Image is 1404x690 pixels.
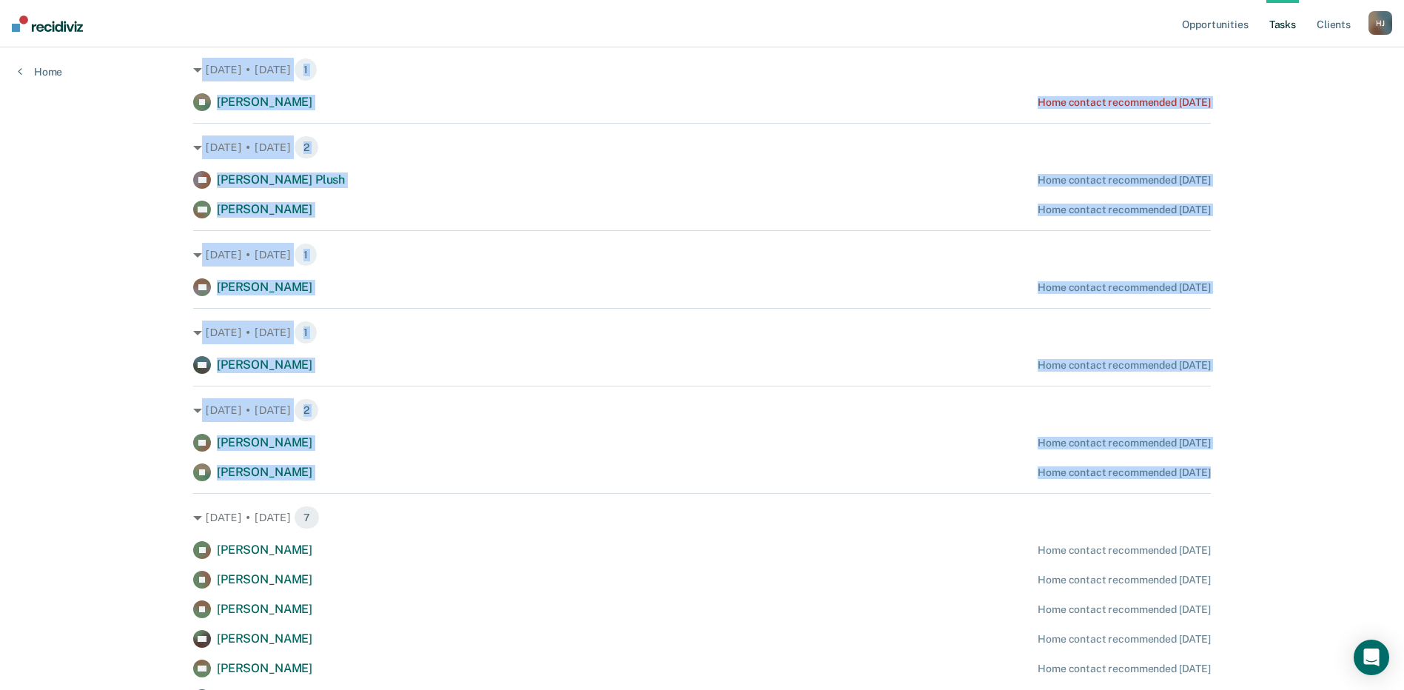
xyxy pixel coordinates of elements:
div: Home contact recommended [DATE] [1038,544,1211,557]
div: Home contact recommended [DATE] [1038,466,1211,479]
span: [PERSON_NAME] [217,465,312,479]
span: [PERSON_NAME] [217,280,312,294]
span: 2 [294,135,319,159]
span: [PERSON_NAME] [217,358,312,372]
div: H J [1368,11,1392,35]
span: [PERSON_NAME] Plush [217,172,345,187]
div: [DATE] • [DATE] 7 [193,506,1211,529]
div: Home contact recommended [DATE] [1038,603,1211,616]
span: 7 [294,506,320,529]
a: Home [18,65,62,78]
div: [DATE] • [DATE] 2 [193,398,1211,422]
div: Home contact recommended [DATE] [1038,633,1211,646]
span: 1 [294,58,318,81]
span: [PERSON_NAME] [217,602,312,616]
div: Home contact recommended [DATE] [1038,96,1211,109]
div: Home contact recommended [DATE] [1038,437,1211,449]
button: HJ [1368,11,1392,35]
span: [PERSON_NAME] [217,202,312,216]
img: Recidiviz [12,16,83,32]
div: Home contact recommended [DATE] [1038,574,1211,586]
div: [DATE] • [DATE] 2 [193,135,1211,159]
div: [DATE] • [DATE] 1 [193,243,1211,267]
div: Home contact recommended [DATE] [1038,281,1211,294]
div: Home contact recommended [DATE] [1038,174,1211,187]
div: Open Intercom Messenger [1354,640,1389,675]
div: [DATE] • [DATE] 1 [193,321,1211,344]
span: 1 [294,243,318,267]
span: [PERSON_NAME] [217,632,312,646]
span: [PERSON_NAME] [217,661,312,675]
div: Home contact recommended [DATE] [1038,663,1211,675]
span: [PERSON_NAME] [217,543,312,557]
span: 2 [294,398,319,422]
div: Home contact recommended [DATE] [1038,204,1211,216]
span: [PERSON_NAME] [217,572,312,586]
div: [DATE] • [DATE] 1 [193,58,1211,81]
span: [PERSON_NAME] [217,435,312,449]
span: 1 [294,321,318,344]
span: [PERSON_NAME] [217,95,312,109]
div: Home contact recommended [DATE] [1038,359,1211,372]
